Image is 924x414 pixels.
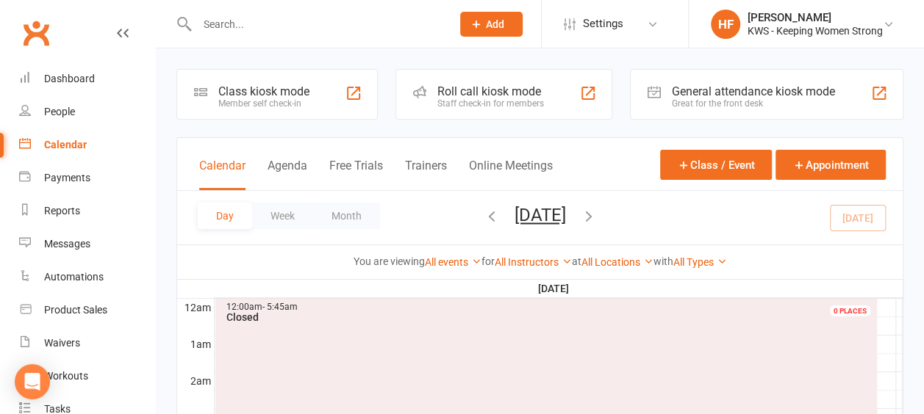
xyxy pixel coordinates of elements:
button: Add [460,12,523,37]
div: People [44,106,75,117]
strong: with [653,255,673,267]
span: Closed [226,311,259,323]
th: 1am [177,335,214,353]
div: Automations [44,271,104,283]
span: Add [486,18,504,30]
div: Waivers [44,337,80,349]
a: Workouts [19,360,155,393]
button: Calendar [199,159,246,190]
div: Dashboard [44,73,95,84]
button: Trainers [405,159,447,190]
button: Online Meetings [469,159,553,190]
a: Product Sales [19,294,155,327]
a: All Types [673,256,727,268]
span: Settings [583,7,623,40]
strong: for [481,255,495,267]
div: Product Sales [44,304,107,316]
div: 0 PLACES [830,305,870,316]
button: Class / Event [660,150,772,180]
div: [PERSON_NAME] [748,11,883,24]
strong: at [572,255,581,267]
div: Roll call kiosk mode [437,84,544,98]
button: Free Trials [329,159,383,190]
th: 12am [177,298,214,316]
a: Messages [19,228,155,261]
a: Dashboard [19,62,155,95]
div: Reports [44,205,80,217]
div: HF [711,10,740,39]
a: All Locations [581,256,653,268]
button: Day [198,203,252,229]
input: Search... [193,14,441,34]
div: Payments [44,172,90,184]
div: 12:00am [226,302,874,312]
button: Appointment [776,150,886,180]
button: Month [313,203,380,229]
a: Waivers [19,327,155,360]
a: All events [425,256,481,268]
div: Calendar [44,139,87,150]
div: Messages [44,238,90,250]
div: General attendance kiosk mode [672,84,835,98]
div: Member self check-in [218,98,309,109]
div: Great for the front desk [672,98,835,109]
div: Open Intercom Messenger [15,364,50,399]
strong: You are viewing [354,255,425,267]
div: Workouts [44,370,88,382]
a: All Instructors [495,256,572,268]
a: People [19,95,155,128]
div: Class kiosk mode [218,84,309,98]
span: - 5:45am [262,302,298,312]
div: KWS - Keeping Women Strong [748,24,883,37]
button: Agenda [268,159,307,190]
div: Staff check-in for members [437,98,544,109]
a: Reports [19,195,155,228]
button: Week [252,203,313,229]
th: 2am [177,371,214,390]
a: Clubworx [18,15,54,51]
th: [DATE] [214,280,896,298]
a: Calendar [19,128,155,161]
a: Payments [19,161,155,195]
a: Automations [19,261,155,294]
button: [DATE] [515,205,566,225]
